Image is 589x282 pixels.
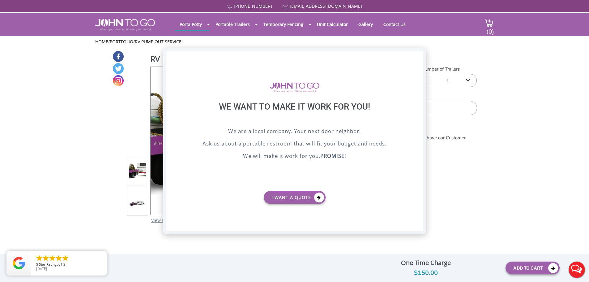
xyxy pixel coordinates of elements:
[182,140,408,149] p: Ask us about a portable restroom that will fit your budget and needs.
[36,262,38,267] span: 5
[55,254,62,262] li: 
[264,191,326,204] a: I want a Quote
[182,127,408,137] p: We are a local company. Your next door neighbor!
[320,152,346,159] b: PROMISE!
[182,102,408,127] div: We want to make it work for you!
[39,262,57,267] span: Star Rating
[413,51,423,62] div: X
[182,152,408,161] p: We will make it work for you,
[270,82,319,92] img: logo of viptogo
[61,262,65,267] span: T S
[36,266,47,271] span: [DATE]
[564,257,589,282] button: Live Chat
[36,254,43,262] li: 
[49,254,56,262] li: 
[36,262,102,267] span: by
[62,254,69,262] li: 
[42,254,49,262] li: 
[13,257,25,269] img: Review Rating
